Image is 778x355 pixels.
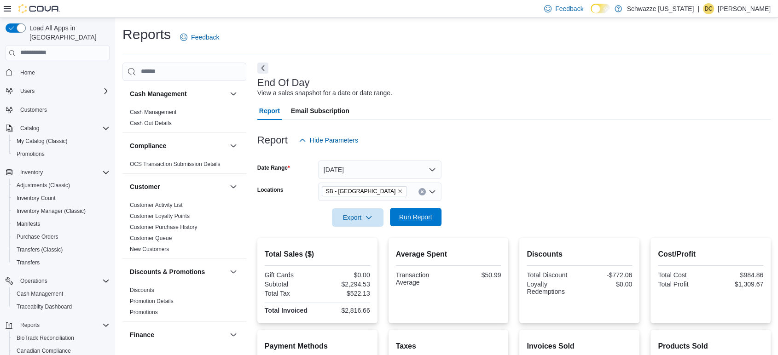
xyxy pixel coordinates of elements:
[319,281,370,288] div: $2,294.53
[122,107,246,132] div: Cash Management
[130,161,221,167] a: OCS Transaction Submission Details
[20,106,47,114] span: Customers
[13,193,110,204] span: Inventory Count
[396,271,447,286] div: Transaction Average
[9,230,113,243] button: Purchase Orders
[527,281,577,295] div: Loyalty Redemptions
[527,249,632,260] h2: Discounts
[13,180,110,191] span: Adjustments (Classic)
[20,277,47,285] span: Operations
[555,4,583,13] span: Feedback
[704,3,712,14] span: Dc
[20,125,39,132] span: Catalog
[9,218,113,230] button: Manifests
[130,309,158,316] span: Promotions
[13,332,78,344] a: BioTrack Reconciliation
[265,249,370,260] h2: Total Sales ($)
[17,104,51,115] a: Customers
[257,63,268,74] button: Next
[130,235,172,241] a: Customer Queue
[257,77,310,88] h3: End Of Day
[450,271,501,279] div: $50.99
[13,218,110,229] span: Manifests
[17,150,45,158] span: Promotions
[295,131,362,149] button: Hide Parameters
[13,218,44,229] a: Manifests
[122,285,246,321] div: Discounts & Promotions
[9,287,113,300] button: Cash Management
[2,103,113,116] button: Customers
[130,141,226,150] button: Compliance
[319,290,370,297] div: $522.13
[17,303,72,310] span: Traceabilty Dashboard
[17,207,86,215] span: Inventory Manager (Classic)
[130,287,154,293] a: Discounts
[122,25,171,44] h1: Reports
[191,33,219,42] span: Feedback
[396,341,501,352] h2: Taxes
[130,213,190,219] a: Customer Loyalty Points
[17,195,56,202] span: Inventory Count
[13,206,110,217] span: Inventory Manager (Classic)
[265,281,315,288] div: Subtotal
[18,4,60,13] img: Cova
[17,137,68,145] span: My Catalog (Classic)
[396,249,501,260] h2: Average Spent
[26,23,110,42] span: Load All Apps in [GEOGRAPHIC_DATA]
[20,87,35,95] span: Users
[130,330,154,339] h3: Finance
[130,298,174,304] a: Promotion Details
[17,86,38,97] button: Users
[2,275,113,287] button: Operations
[17,259,40,266] span: Transfers
[228,329,239,340] button: Finance
[17,334,74,342] span: BioTrack Reconciliation
[399,212,432,222] span: Run Report
[713,281,763,288] div: $1,309.67
[658,249,763,260] h2: Cost/Profit
[130,267,205,276] h3: Discounts & Promotions
[13,288,67,299] a: Cash Management
[326,187,395,196] span: SB - [GEOGRAPHIC_DATA]
[2,166,113,179] button: Inventory
[2,319,113,332] button: Reports
[17,67,110,78] span: Home
[13,257,43,268] a: Transfers
[397,189,403,194] button: Remove SB - Pueblo West from selection in this group
[130,109,176,116] span: Cash Management
[718,3,771,14] p: [PERSON_NAME]
[122,159,246,173] div: Compliance
[17,290,63,298] span: Cash Management
[130,120,172,126] a: Cash Out Details
[17,320,110,331] span: Reports
[17,182,70,189] span: Adjustments (Classic)
[527,341,632,352] h2: Invoices Sold
[130,89,226,98] button: Cash Management
[228,140,239,151] button: Compliance
[257,88,392,98] div: View a sales snapshot for a date or date range.
[9,332,113,344] button: BioTrack Reconciliation
[130,224,197,230] a: Customer Purchase History
[13,193,59,204] a: Inventory Count
[13,257,110,268] span: Transfers
[122,200,246,258] div: Customer
[17,275,51,286] button: Operations
[17,67,39,78] a: Home
[658,341,763,352] h2: Products Sold
[527,271,577,279] div: Total Discount
[697,3,699,14] p: |
[9,243,113,256] button: Transfers (Classic)
[13,332,110,344] span: BioTrack Reconciliation
[228,88,239,99] button: Cash Management
[2,66,113,79] button: Home
[130,141,166,150] h3: Compliance
[17,275,110,286] span: Operations
[9,192,113,205] button: Inventory Count
[9,205,113,218] button: Inventory Manager (Classic)
[130,202,183,208] a: Customer Activity List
